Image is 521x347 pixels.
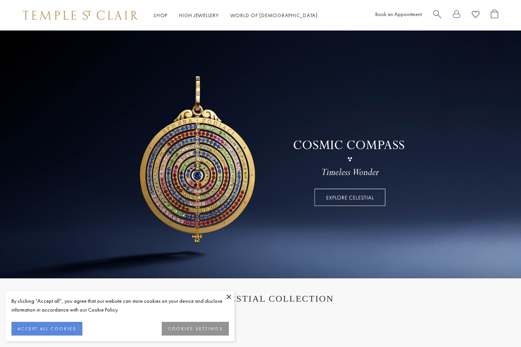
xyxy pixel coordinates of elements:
a: High JewelleryHigh Jewellery [179,12,219,19]
h1: THE CELESTIAL COLLECTION [31,294,490,304]
iframe: Gorgias live chat messenger [483,311,513,339]
a: View Wishlist [472,10,479,21]
a: Open Shopping Bag [491,10,498,21]
button: ACCEPT ALL COOKIES [11,322,82,336]
img: Temple St. Clair [23,11,138,20]
a: Book an Appointment [375,11,422,18]
a: Search [433,10,441,21]
button: COOKIES SETTINGS [162,322,229,336]
div: By clicking “Accept all”, you agree that our website can store cookies on your device and disclos... [11,297,229,314]
nav: Main navigation [153,11,318,20]
a: ShopShop [153,12,167,19]
a: World of [DEMOGRAPHIC_DATA]World of [DEMOGRAPHIC_DATA] [230,12,318,19]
